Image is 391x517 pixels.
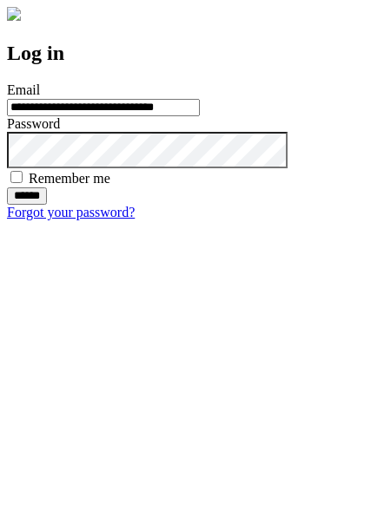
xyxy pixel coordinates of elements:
[7,116,60,131] label: Password
[29,171,110,186] label: Remember me
[7,42,384,65] h2: Log in
[7,7,21,21] img: logo-4e3dc11c47720685a147b03b5a06dd966a58ff35d612b21f08c02c0306f2b779.png
[7,205,135,219] a: Forgot your password?
[7,82,40,97] label: Email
